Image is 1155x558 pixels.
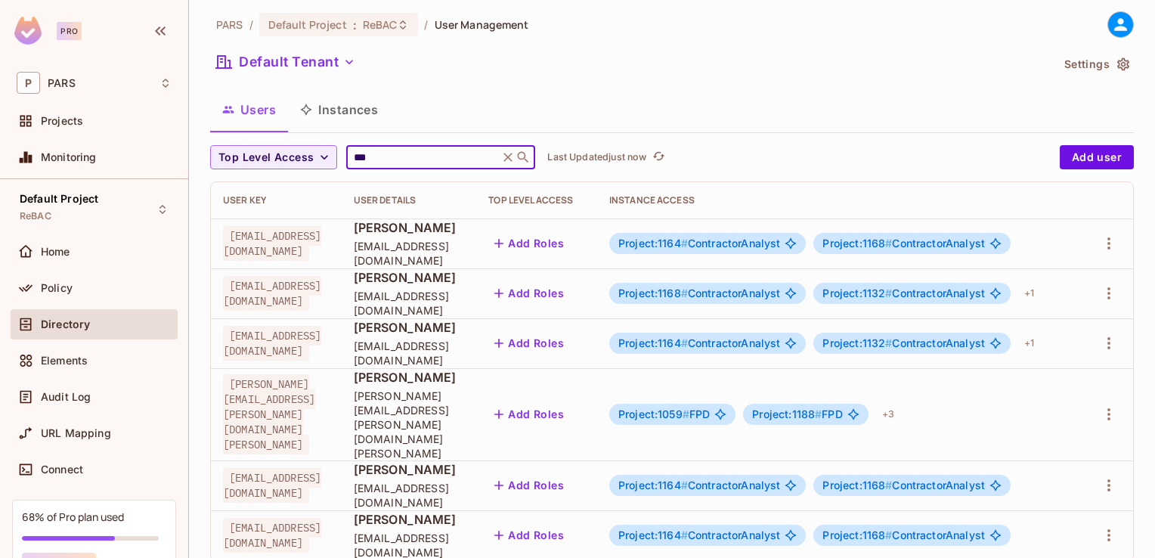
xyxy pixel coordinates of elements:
[618,287,781,299] span: ContractorAnalyst
[424,17,428,32] li: /
[488,402,570,426] button: Add Roles
[288,91,390,129] button: Instances
[618,479,688,491] span: Project:1164
[609,194,1070,206] div: Instance Access
[822,529,985,541] span: ContractorAnalyst
[822,287,985,299] span: ContractorAnalyst
[223,468,321,503] span: [EMAIL_ADDRESS][DOMAIN_NAME]
[618,408,689,420] span: Project:1059
[618,337,781,349] span: ContractorAnalyst
[876,402,900,426] div: + 3
[815,408,822,420] span: #
[822,479,985,491] span: ContractorAnalyst
[1018,331,1040,355] div: + 1
[223,374,315,454] span: [PERSON_NAME][EMAIL_ADDRESS][PERSON_NAME][DOMAIN_NAME][PERSON_NAME]
[354,389,465,460] span: [PERSON_NAME][EMAIL_ADDRESS][PERSON_NAME][DOMAIN_NAME][PERSON_NAME]
[41,246,70,258] span: Home
[354,219,465,236] span: [PERSON_NAME]
[41,355,88,367] span: Elements
[822,287,892,299] span: Project:1132
[223,276,321,311] span: [EMAIL_ADDRESS][DOMAIN_NAME]
[268,17,347,32] span: Default Project
[17,72,40,94] span: P
[618,529,688,541] span: Project:1164
[14,17,42,45] img: SReyMgAAAABJRU5ErkJggg==
[822,479,892,491] span: Project:1168
[885,529,892,541] span: #
[354,239,465,268] span: [EMAIL_ADDRESS][DOMAIN_NAME]
[822,529,892,541] span: Project:1168
[681,336,688,349] span: #
[646,148,667,166] span: Click to refresh data
[681,237,688,250] span: #
[652,150,665,165] span: refresh
[885,336,892,349] span: #
[1018,281,1040,305] div: + 1
[41,115,83,127] span: Projects
[488,194,585,206] div: Top Level Access
[618,287,688,299] span: Project:1168
[488,331,570,355] button: Add Roles
[354,269,465,286] span: [PERSON_NAME]
[20,193,98,205] span: Default Project
[218,148,314,167] span: Top Level Access
[22,510,124,524] div: 68% of Pro plan used
[752,408,842,420] span: FPD
[618,479,781,491] span: ContractorAnalyst
[618,237,688,250] span: Project:1164
[822,237,985,250] span: ContractorAnalyst
[352,19,358,31] span: :
[223,194,330,206] div: User Key
[223,326,321,361] span: [EMAIL_ADDRESS][DOMAIN_NAME]
[41,463,83,476] span: Connect
[210,50,361,74] button: Default Tenant
[1058,52,1134,76] button: Settings
[20,210,51,222] span: ReBAC
[354,319,465,336] span: [PERSON_NAME]
[354,339,465,367] span: [EMAIL_ADDRESS][DOMAIN_NAME]
[41,151,97,163] span: Monitoring
[822,336,892,349] span: Project:1132
[822,237,892,250] span: Project:1168
[48,77,76,89] span: Workspace: PARS
[547,151,646,163] p: Last Updated just now
[249,17,253,32] li: /
[488,523,570,547] button: Add Roles
[885,287,892,299] span: #
[618,336,688,349] span: Project:1164
[488,281,570,305] button: Add Roles
[210,145,337,169] button: Top Level Access
[354,289,465,318] span: [EMAIL_ADDRESS][DOMAIN_NAME]
[41,318,90,330] span: Directory
[354,369,465,386] span: [PERSON_NAME]
[354,461,465,478] span: [PERSON_NAME]
[683,408,689,420] span: #
[57,22,82,40] div: Pro
[488,231,570,256] button: Add Roles
[618,237,781,250] span: ContractorAnalyst
[354,481,465,510] span: [EMAIL_ADDRESS][DOMAIN_NAME]
[488,473,570,498] button: Add Roles
[822,337,985,349] span: ContractorAnalyst
[618,529,781,541] span: ContractorAnalyst
[41,282,73,294] span: Policy
[885,479,892,491] span: #
[1060,145,1134,169] button: Add user
[618,408,710,420] span: FPD
[681,479,688,491] span: #
[435,17,529,32] span: User Management
[41,427,111,439] span: URL Mapping
[354,194,465,206] div: User Details
[681,529,688,541] span: #
[681,287,688,299] span: #
[223,226,321,261] span: [EMAIL_ADDRESS][DOMAIN_NAME]
[223,518,321,553] span: [EMAIL_ADDRESS][DOMAIN_NAME]
[216,17,243,32] span: the active workspace
[210,91,288,129] button: Users
[354,511,465,528] span: [PERSON_NAME]
[649,148,667,166] button: refresh
[41,391,91,403] span: Audit Log
[885,237,892,250] span: #
[363,17,398,32] span: ReBAC
[752,408,822,420] span: Project:1188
